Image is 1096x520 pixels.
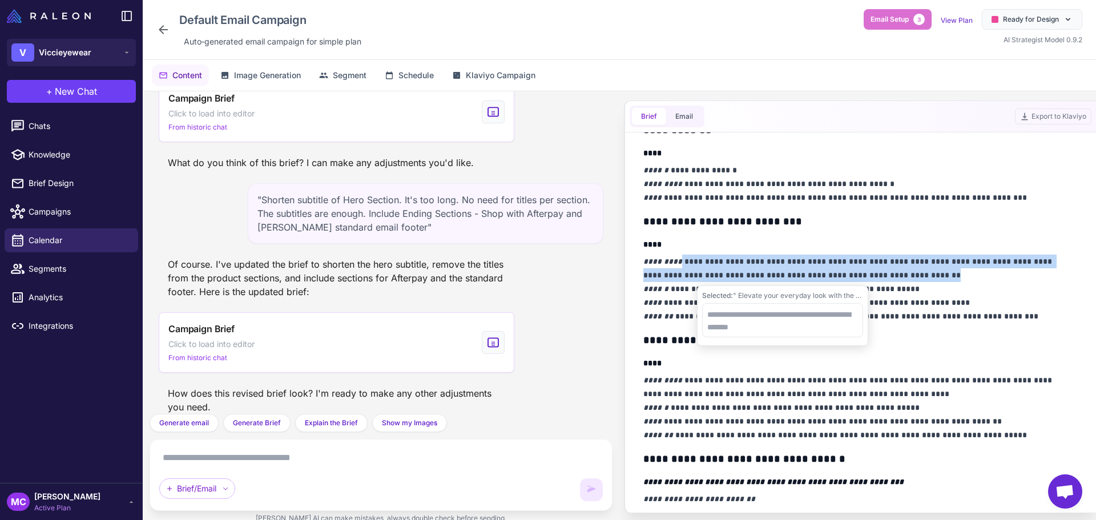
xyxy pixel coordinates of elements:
button: Generate email [150,414,219,432]
div: How does this revised brief look? I'm ready to make any other adjustments you need. [159,382,514,418]
div: Brief/Email [159,478,235,499]
a: Campaigns [5,200,138,224]
button: Segment [312,65,373,86]
span: Email Setup [871,14,909,25]
span: Klaviyo Campaign [466,69,535,82]
span: Show my Images [382,418,437,428]
div: "Shorten subtitle of Hero Section. It's too long. No need for titles per section. The subtitles a... [248,183,603,244]
a: Segments [5,257,138,281]
span: Integrations [29,320,129,332]
button: Email [666,108,702,125]
span: Segment [333,69,366,82]
a: Calendar [5,228,138,252]
a: View Plan [941,16,973,25]
span: Auto‑generated email campaign for simple plan [184,35,361,48]
span: Active Plan [34,503,100,513]
span: Campaign Brief [168,322,235,336]
span: Brief Design [29,177,129,190]
div: MC [7,493,30,511]
a: Brief Design [5,171,138,195]
span: 3 [913,14,925,25]
span: Chats [29,120,129,132]
button: Schedule [378,65,441,86]
span: Generate email [159,418,209,428]
span: Content [172,69,202,82]
div: " Elevate your everyday look with the [PERSON_NAME]. Its striking silhouette and graceful details... [702,291,863,301]
span: Viccieyewear [39,46,91,59]
span: Ready for Design [1003,14,1059,25]
div: V [11,43,34,62]
span: [PERSON_NAME] [34,490,100,503]
span: Click to load into editor [168,338,255,350]
span: Campaign Brief [168,91,235,105]
span: New Chat [55,84,97,98]
a: Knowledge [5,143,138,167]
span: Selected: [702,291,733,300]
button: +New Chat [7,80,136,103]
div: Click to edit campaign name [175,9,366,31]
span: Generate Brief [233,418,281,428]
button: Export to Klaviyo [1015,108,1091,124]
span: Image Generation [234,69,301,82]
span: Campaigns [29,205,129,218]
button: Image Generation [213,65,308,86]
a: Open chat [1048,474,1082,509]
div: Of course. I've updated the brief to shorten the hero subtitle, remove the titles from the produc... [159,253,514,303]
span: AI Strategist Model 0.9.2 [1004,35,1082,44]
button: VViccieyewear [7,39,136,66]
div: What do you think of this brief? I can make any adjustments you'd like. [159,151,483,174]
a: Chats [5,114,138,138]
button: Explain the Brief [295,414,368,432]
span: Calendar [29,234,129,247]
button: Brief [632,108,666,125]
span: Explain the Brief [305,418,358,428]
span: Click to load into editor [168,107,255,120]
button: Generate Brief [223,414,291,432]
span: + [46,84,53,98]
span: Knowledge [29,148,129,161]
span: Analytics [29,291,129,304]
span: Segments [29,263,129,275]
a: Raleon Logo [7,9,95,23]
button: Content [152,65,209,86]
span: From historic chat [168,353,227,363]
div: Click to edit description [179,33,366,50]
a: Integrations [5,314,138,338]
button: Klaviyo Campaign [445,65,542,86]
button: Email Setup3 [864,9,932,30]
a: Analytics [5,285,138,309]
button: Show my Images [372,414,447,432]
img: Raleon Logo [7,9,91,23]
span: Schedule [398,69,434,82]
span: From historic chat [168,122,227,132]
